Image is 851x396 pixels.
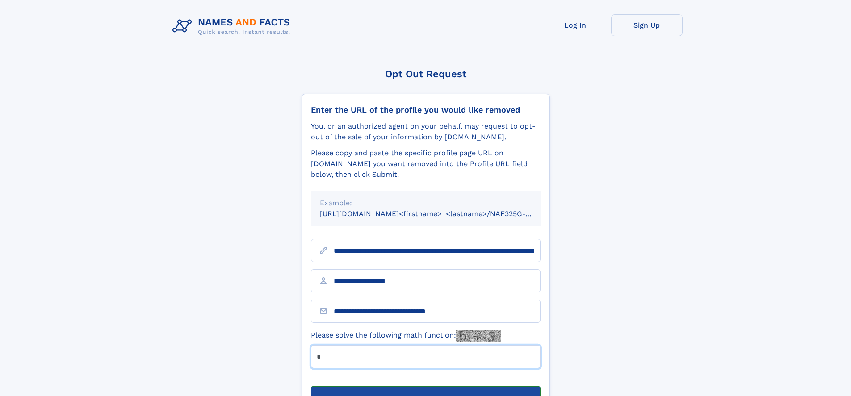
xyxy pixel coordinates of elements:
[311,148,541,180] div: Please copy and paste the specific profile page URL on [DOMAIN_NAME] you want removed into the Pr...
[302,68,550,79] div: Opt Out Request
[540,14,611,36] a: Log In
[311,105,541,115] div: Enter the URL of the profile you would like removed
[169,14,298,38] img: Logo Names and Facts
[611,14,683,36] a: Sign Up
[311,330,501,342] label: Please solve the following math function:
[320,209,558,218] small: [URL][DOMAIN_NAME]<firstname>_<lastname>/NAF325G-xxxxxxxx
[311,121,541,142] div: You, or an authorized agent on your behalf, may request to opt-out of the sale of your informatio...
[320,198,532,208] div: Example:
